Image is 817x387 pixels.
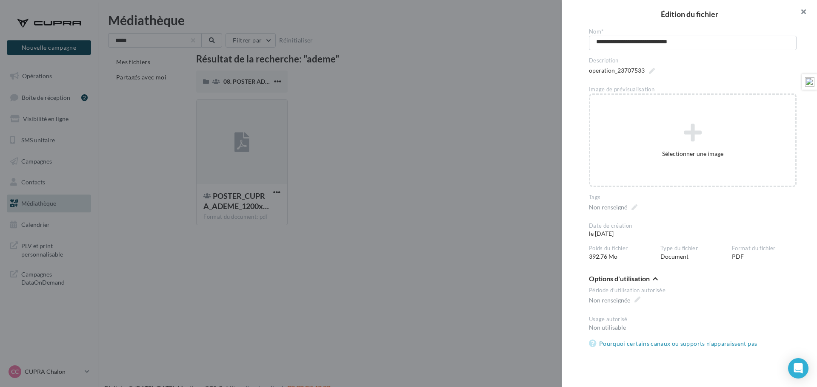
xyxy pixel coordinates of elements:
div: le [DATE] [589,222,660,238]
h2: Édition du fichier [575,10,803,18]
span: Options d'utilisation [589,275,650,282]
div: Non renseigné [589,203,627,212]
div: Date de création [589,222,654,230]
div: Poids du fichier [589,245,654,252]
div: Usage autorisé [589,316,797,323]
div: Tags [589,194,797,201]
div: Format du fichier [732,245,797,252]
div: Document [660,245,732,261]
a: Pourquoi certains canaux ou supports n’apparaissent pas [589,339,760,349]
div: PDF [732,245,803,261]
div: Type du fichier [660,245,725,252]
span: operation_23707533 [589,65,655,76]
div: Image de prévisualisation [589,86,797,93]
div: 392.76 Mo [589,245,660,261]
button: Options d'utilisation [589,274,658,285]
div: Sélectionner une image [590,150,795,158]
span: Non renseignée [589,294,640,306]
div: Description [589,57,797,65]
div: Open Intercom Messenger [788,358,808,379]
div: Non utilisable [589,323,797,332]
div: Période d’utilisation autorisée [589,287,797,294]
